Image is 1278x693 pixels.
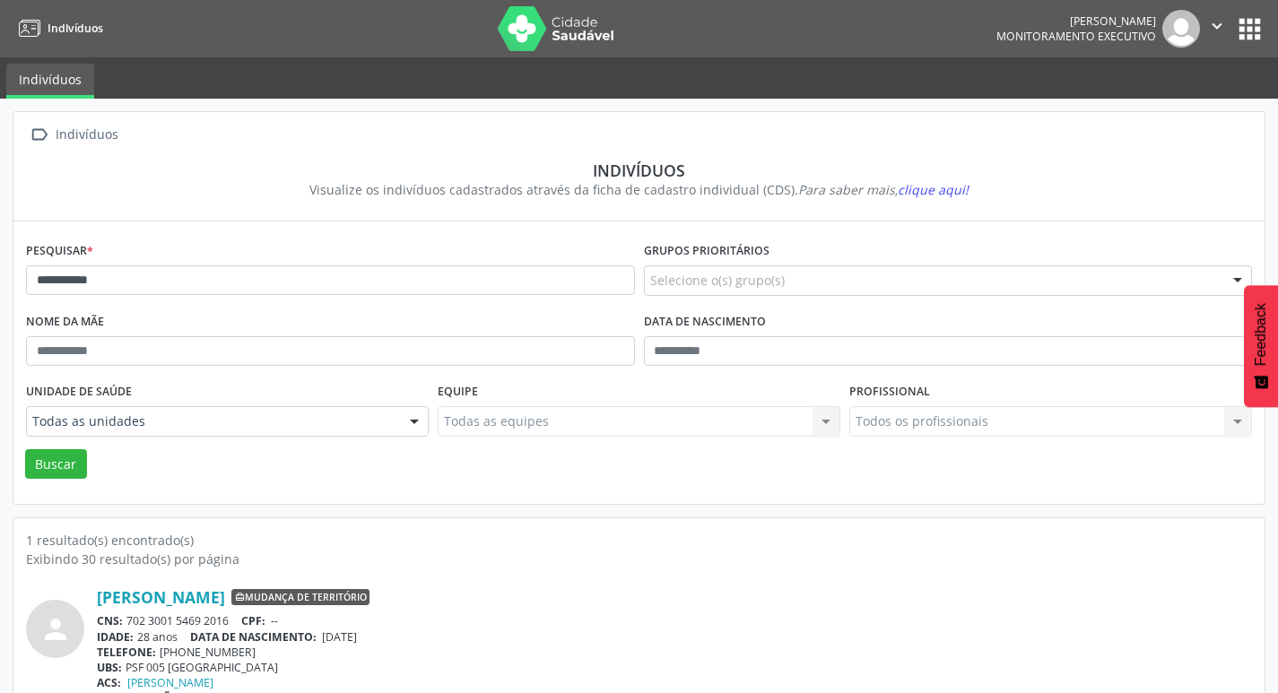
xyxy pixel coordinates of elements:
[1207,16,1227,36] i: 
[898,181,969,198] span: clique aqui!
[97,629,134,645] span: IDADE:
[97,660,122,675] span: UBS:
[127,675,213,690] a: [PERSON_NAME]
[97,645,156,660] span: TELEFONE:
[996,13,1156,29] div: [PERSON_NAME]
[644,308,766,336] label: Data de nascimento
[271,613,278,628] span: --
[438,378,478,406] label: Equipe
[25,449,87,480] button: Buscar
[650,271,785,290] span: Selecione o(s) grupo(s)
[39,180,1239,199] div: Visualize os indivíduos cadastrados através da ficha de cadastro individual (CDS).
[26,122,121,148] a:  Indivíduos
[39,160,1239,180] div: Indivíduos
[32,412,392,430] span: Todas as unidades
[26,550,1252,568] div: Exibindo 30 resultado(s) por página
[26,122,52,148] i: 
[97,613,1252,628] div: 702 3001 5469 2016
[1200,10,1234,48] button: 
[1162,10,1200,48] img: img
[644,238,769,265] label: Grupos prioritários
[241,613,265,628] span: CPF:
[97,629,1252,645] div: 28 anos
[97,660,1252,675] div: PSF 005 [GEOGRAPHIC_DATA]
[1253,303,1269,366] span: Feedback
[6,64,94,99] a: Indivíduos
[52,122,121,148] div: Indivíduos
[849,378,930,406] label: Profissional
[97,645,1252,660] div: [PHONE_NUMBER]
[48,21,103,36] span: Indivíduos
[26,378,132,406] label: Unidade de saúde
[97,587,225,607] a: [PERSON_NAME]
[13,13,103,43] a: Indivíduos
[26,308,104,336] label: Nome da mãe
[231,589,369,605] span: Mudança de território
[39,613,72,645] i: person
[996,29,1156,44] span: Monitoramento Executivo
[190,629,317,645] span: DATA DE NASCIMENTO:
[798,181,969,198] i: Para saber mais,
[97,613,123,628] span: CNS:
[1244,285,1278,407] button: Feedback - Mostrar pesquisa
[1234,13,1265,45] button: apps
[322,629,357,645] span: [DATE]
[26,531,1252,550] div: 1 resultado(s) encontrado(s)
[97,675,121,690] span: ACS:
[26,238,93,265] label: Pesquisar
